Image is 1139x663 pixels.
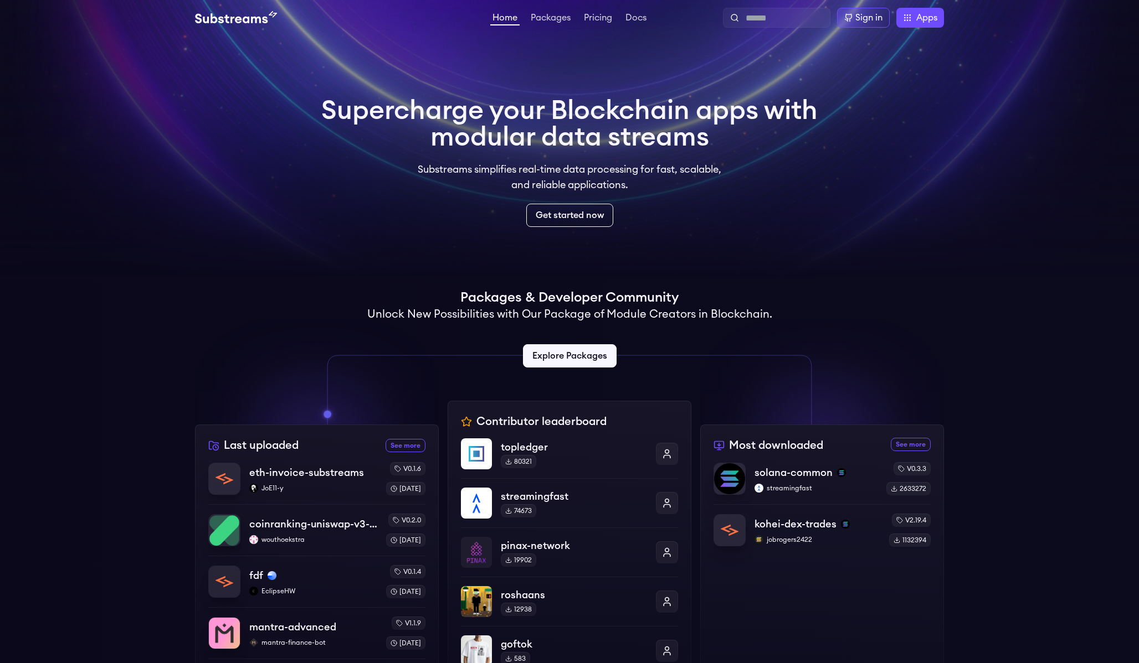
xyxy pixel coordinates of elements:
[501,439,647,455] p: topledger
[195,11,277,24] img: Substream's logo
[461,438,492,469] img: topledger
[755,484,763,493] img: streamingfast
[460,289,679,307] h1: Packages & Developer Community
[501,489,647,504] p: streamingfast
[208,607,425,659] a: mantra-advancedmantra-advancedmantra-finance-botmantra-finance-botv1.1.9[DATE]
[461,577,678,626] a: roshaansroshaans12938
[386,636,425,650] div: [DATE]
[892,514,931,527] div: v2.19.4
[714,462,931,504] a: solana-commonsolana-commonsolanastreamingfaststreamingfastv0.3.32633272
[249,535,258,544] img: wouthoekstra
[523,344,617,367] a: Explore Packages
[889,533,931,547] div: 1132394
[916,11,937,24] span: Apps
[837,8,890,28] a: Sign in
[461,527,678,577] a: pinax-networkpinax-network19902
[209,515,240,546] img: coinranking-uniswap-v3-forks
[209,566,240,597] img: fdf
[249,638,258,647] img: mantra-finance-bot
[209,463,240,494] img: eth-invoice-substreams
[755,535,763,544] img: jobrogers2422
[386,533,425,547] div: [DATE]
[249,465,364,480] p: eth-invoice-substreams
[755,516,837,532] p: kohei-dex-trades
[501,587,647,603] p: roshaans
[388,514,425,527] div: v0.2.0
[501,553,536,567] div: 19902
[855,11,883,24] div: Sign in
[390,565,425,578] div: v0.1.4
[249,484,258,493] img: JoE11-y
[582,13,614,24] a: Pricing
[386,585,425,598] div: [DATE]
[461,438,678,478] a: topledgertopledger80321
[837,468,846,477] img: solana
[490,13,520,25] a: Home
[461,537,492,568] img: pinax-network
[249,516,377,532] p: coinranking-uniswap-v3-forks
[208,462,425,504] a: eth-invoice-substreamseth-invoice-substreamsJoE11-yJoE11-yv0.1.6[DATE]
[461,478,678,527] a: streamingfaststreamingfast74673
[894,462,931,475] div: v0.3.3
[714,463,745,494] img: solana-common
[249,619,336,635] p: mantra-advanced
[392,617,425,630] div: v1.1.9
[208,556,425,607] a: fdffdfbaseEclipseHWEclipseHWv0.1.4[DATE]
[623,13,649,24] a: Docs
[886,482,931,495] div: 2633272
[755,535,880,544] p: jobrogers2422
[249,484,377,493] p: JoE11-y
[410,162,729,193] p: Substreams simplifies real-time data processing for fast, scalable, and reliable applications.
[841,520,850,529] img: solana
[367,307,772,322] h2: Unlock New Possibilities with Our Package of Module Creators in Blockchain.
[209,618,240,649] img: mantra-advanced
[755,465,833,480] p: solana-common
[714,504,931,547] a: kohei-dex-tradeskohei-dex-tradessolanajobrogers2422jobrogers2422v2.19.41132394
[208,504,425,556] a: coinranking-uniswap-v3-forkscoinranking-uniswap-v3-forkswouthoekstrawouthoekstrav0.2.0[DATE]
[268,571,276,580] img: base
[714,515,745,546] img: kohei-dex-trades
[249,587,258,595] img: EclipseHW
[386,439,425,452] a: See more recently uploaded packages
[891,438,931,451] a: See more most downloaded packages
[755,484,878,493] p: streamingfast
[390,462,425,475] div: v0.1.6
[386,482,425,495] div: [DATE]
[529,13,573,24] a: Packages
[501,603,536,616] div: 12938
[461,488,492,519] img: streamingfast
[249,638,377,647] p: mantra-finance-bot
[249,587,377,595] p: EclipseHW
[501,504,536,517] div: 74673
[321,97,818,151] h1: Supercharge your Blockchain apps with modular data streams
[461,586,492,617] img: roshaans
[526,204,613,227] a: Get started now
[501,538,647,553] p: pinax-network
[501,636,647,652] p: goftok
[501,455,536,468] div: 80321
[249,535,377,544] p: wouthoekstra
[249,568,263,583] p: fdf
